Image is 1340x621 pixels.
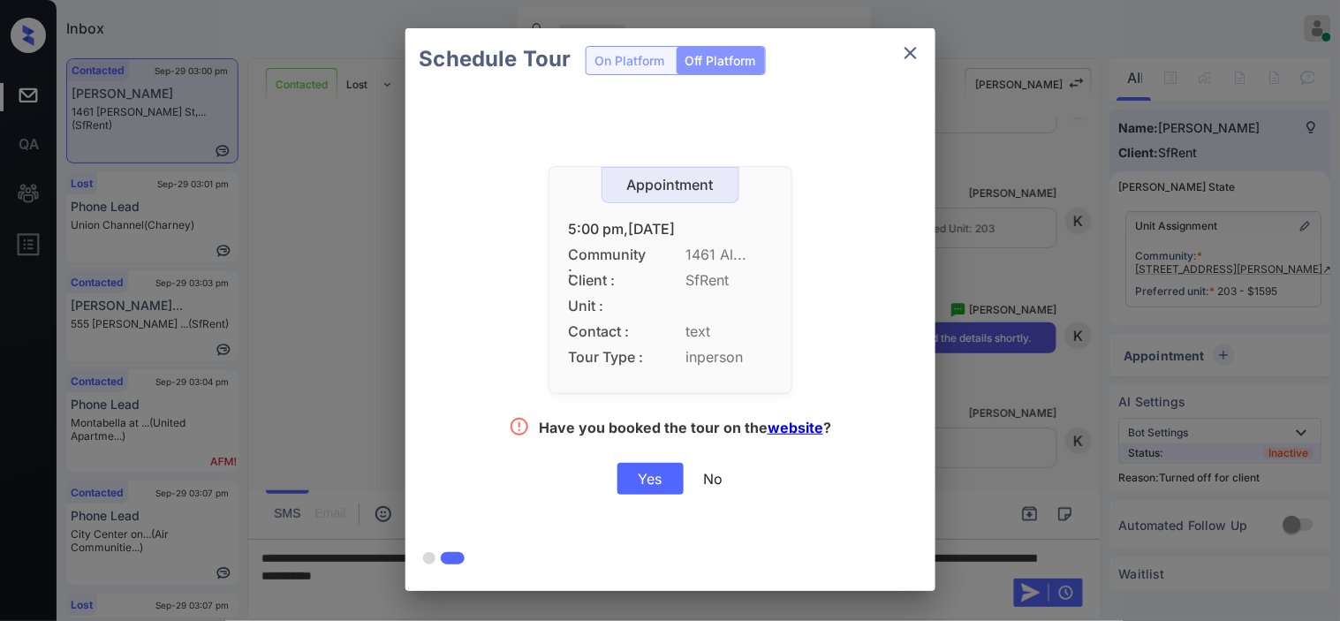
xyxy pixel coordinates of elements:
[768,419,823,436] a: website
[569,323,648,340] span: Contact :
[569,246,648,263] span: Community :
[602,177,738,193] div: Appointment
[686,246,772,263] span: 1461 Al...
[686,272,772,289] span: SfRent
[617,463,684,495] div: Yes
[893,35,928,71] button: close
[704,470,723,488] div: No
[569,221,772,238] div: 5:00 pm,[DATE]
[686,349,772,366] span: inperson
[569,349,648,366] span: Tour Type :
[539,419,831,441] div: Have you booked the tour on the ?
[686,323,772,340] span: text
[569,298,648,314] span: Unit :
[405,28,586,90] h2: Schedule Tour
[569,272,648,289] span: Client :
